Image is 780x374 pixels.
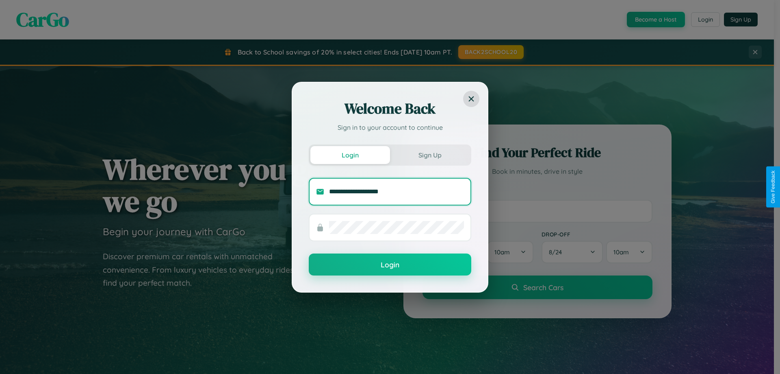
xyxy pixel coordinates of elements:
[390,146,470,164] button: Sign Up
[309,122,471,132] p: Sign in to your account to continue
[309,254,471,276] button: Login
[770,171,776,203] div: Give Feedback
[310,146,390,164] button: Login
[309,99,471,118] h2: Welcome Back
